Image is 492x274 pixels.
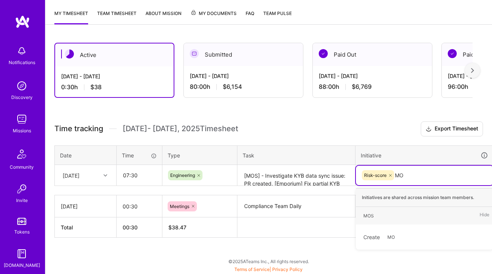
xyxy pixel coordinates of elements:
[319,49,328,58] img: Paid Out
[122,151,157,159] div: Time
[234,267,303,272] span: |
[61,83,168,91] div: 0:30 h
[190,49,199,58] img: Submitted
[170,204,189,209] span: Meetings
[63,171,79,179] div: [DATE]
[97,9,136,24] a: Team timesheet
[65,49,74,58] img: Active
[17,218,26,225] img: tokens
[14,43,29,58] img: bell
[9,58,35,66] div: Notifications
[184,43,303,66] div: Submitted
[352,83,372,91] span: $6,769
[263,9,292,24] a: Team Pulse
[190,83,297,91] div: 80:00 h
[54,9,88,24] a: My timesheet
[246,9,254,24] a: FAQ
[13,145,31,163] img: Community
[55,43,174,66] div: Active
[238,166,354,186] textarea: [MOS] - Investigate KYB data sync issue: PR created, [Emporium] Fix partial KYB data sync issue: ...
[14,181,29,196] img: Invite
[448,49,457,58] img: Paid Out
[471,68,474,73] img: right
[14,228,30,236] div: Tokens
[54,124,103,133] span: Time tracking
[14,246,29,261] img: guide book
[145,9,181,24] a: About Mission
[103,174,107,177] i: icon Chevron
[263,10,292,16] span: Team Pulse
[4,261,40,269] div: [DOMAIN_NAME]
[238,196,354,217] textarea: Compliance Team Daily
[117,165,162,185] input: HH:MM
[117,196,162,216] input: HH:MM
[360,228,489,246] div: Create
[421,121,483,136] button: Export Timesheet
[190,9,237,18] span: My Documents
[13,127,31,135] div: Missions
[170,172,195,178] span: Engineering
[55,217,117,238] th: Total
[10,163,34,171] div: Community
[272,267,303,272] a: Privacy Policy
[237,145,355,165] th: Task
[361,151,488,160] div: Initiative
[61,202,110,210] div: [DATE]
[426,125,432,133] i: icon Download
[319,72,426,80] div: [DATE] - [DATE]
[364,172,387,178] span: Risk-score
[45,252,492,271] div: © 2025 ATeams Inc., All rights reserved.
[319,83,426,91] div: 88:00 h
[16,196,28,204] div: Invite
[14,112,29,127] img: teamwork
[480,211,489,221] span: Hide
[313,43,432,66] div: Paid Out
[234,267,270,272] a: Terms of Service
[123,124,238,133] span: [DATE] - [DATE] , 2025 Timesheet
[190,72,297,80] div: [DATE] - [DATE]
[90,83,102,91] span: $38
[190,9,237,24] a: My Documents
[384,232,399,242] span: MO
[168,224,186,231] span: $ 38.47
[14,78,29,93] img: discovery
[117,217,162,238] th: 00:30
[55,145,117,165] th: Date
[363,212,374,220] div: MOS
[223,83,242,91] span: $6,154
[61,72,168,80] div: [DATE] - [DATE]
[162,145,237,165] th: Type
[15,15,30,28] img: logo
[11,93,33,101] div: Discovery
